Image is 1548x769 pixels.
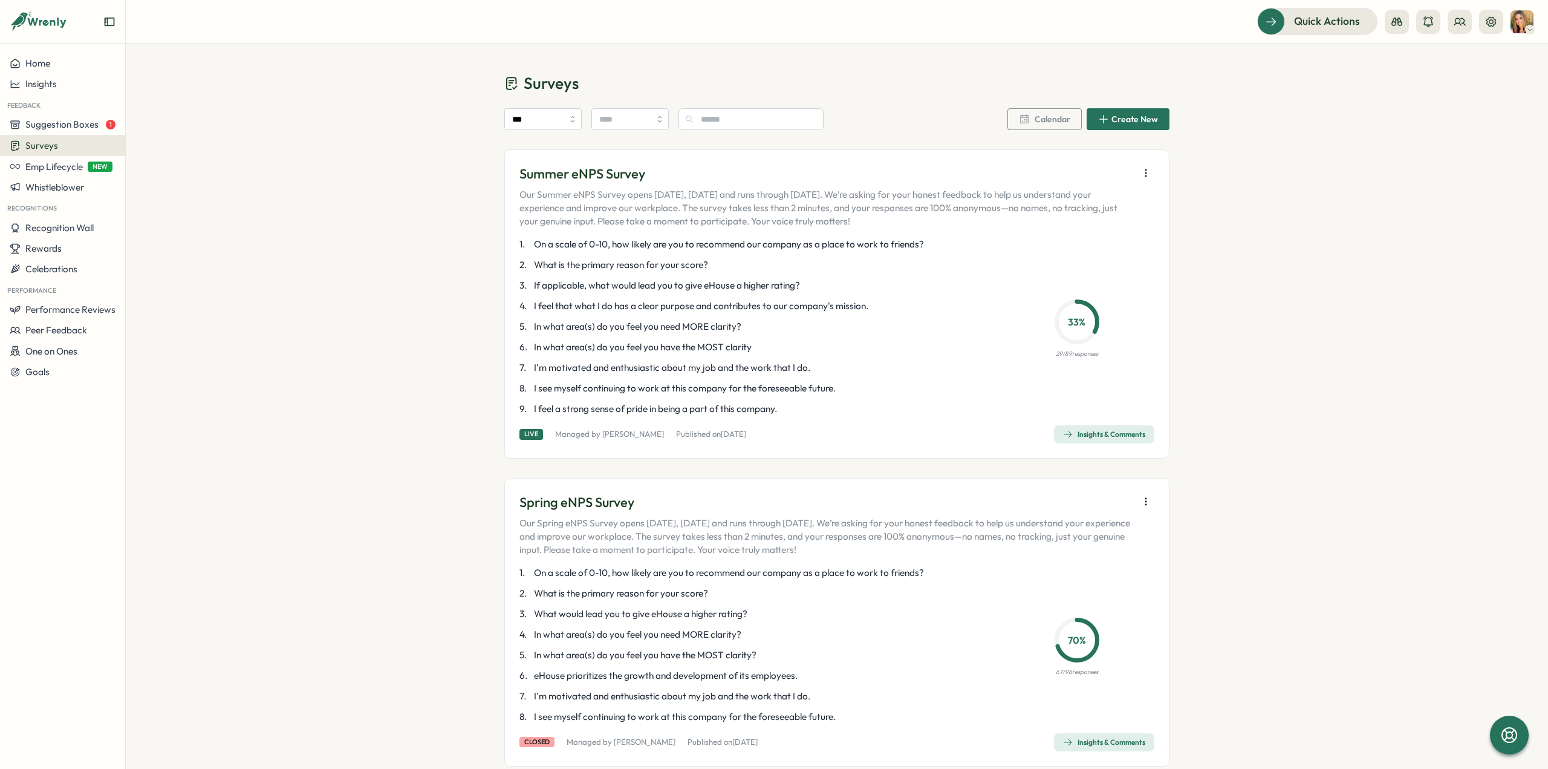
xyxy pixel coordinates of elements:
[524,73,579,94] span: Surveys
[519,493,1133,512] p: Spring eNPS Survey
[602,429,664,439] a: [PERSON_NAME]
[106,120,115,129] span: 1
[103,16,115,28] button: Expand sidebar
[1511,10,1533,33] img: Tarin O'Neill
[519,737,554,747] div: closed
[534,258,708,272] span: What is the primary reason for your score?
[519,382,532,395] span: 8 .
[519,402,532,416] span: 9 .
[25,304,115,315] span: Performance Reviews
[1054,733,1154,751] button: Insights & Comments
[732,737,758,747] span: [DATE]
[519,566,532,580] span: 1 .
[676,429,746,440] p: Published on
[25,161,83,172] span: Emp Lifecycle
[519,279,532,292] span: 3 .
[614,737,675,747] a: [PERSON_NAME]
[25,263,77,275] span: Celebrations
[1111,115,1158,123] span: Create New
[534,669,798,682] span: eHouse prioritizes the growth and development of its employees.
[1056,667,1098,677] p: 67 / 96 responses
[519,258,532,272] span: 2 .
[519,429,543,439] div: Live
[1054,425,1154,443] button: Insights & Comments
[519,188,1133,228] p: Our Summer eNPS Survey opens [DATE], [DATE] and runs through [DATE]. We’re asking for your honest...
[519,361,532,375] span: 7 .
[1035,115,1070,123] span: Calendar
[534,607,747,621] span: What would lead you to give eHouse a higher rating?
[25,140,58,151] span: Surveys
[1257,8,1377,34] button: Quick Actions
[688,737,758,748] p: Published on
[1063,430,1145,439] div: Insights & Comments
[25,182,84,193] span: Whistleblower
[534,320,741,333] span: In what area(s) do you feel you need MORE clarity?
[534,299,868,313] span: I feel that what I do has a clear purpose and contributes to our company's mission.
[25,366,50,378] span: Goals
[519,710,532,724] span: 8 .
[534,361,810,375] span: I'm motivated and enthusiastic about my job and the work that I do.
[519,690,532,703] span: 7 .
[555,429,664,440] p: Managed by
[25,345,77,357] span: One on Ones
[1063,738,1145,747] div: Insights & Comments
[519,320,532,333] span: 5 .
[25,57,50,69] span: Home
[519,165,1133,183] p: Summer eNPS Survey
[519,238,532,251] span: 1 .
[519,669,532,682] span: 6 .
[519,607,532,621] span: 3 .
[519,649,532,662] span: 5 .
[1058,315,1096,330] p: 33 %
[519,517,1133,557] p: Our Spring eNPS Survey opens [DATE], [DATE] and runs through [DATE]. We’re asking for your honest...
[567,737,675,748] p: Managed by
[534,649,756,662] span: In what area(s) do you feel you have the MOST clarity?
[534,402,777,416] span: I feel a strong sense of pride in being a part of this company.
[1087,108,1169,130] button: Create New
[25,222,94,234] span: Recognition Wall
[534,628,741,641] span: In what area(s) do you feel you need MORE clarity?
[25,119,99,130] span: Suggestion Boxes
[519,341,532,354] span: 6 .
[721,429,746,439] span: [DATE]
[534,238,924,251] span: On a scale of 0-10, how likely are you to recommend our company as a place to work to friends?
[519,587,532,600] span: 2 .
[534,279,800,292] span: If applicable, what would lead you to give eHouse a higher rating?
[88,162,112,172] span: NEW
[1058,633,1096,648] p: 70 %
[534,382,836,395] span: I see myself continuing to work at this company for the foreseeable future.
[25,78,57,90] span: Insights
[1007,108,1082,130] button: Calendar
[25,243,62,254] span: Rewards
[519,299,532,313] span: 4 .
[534,341,752,354] span: In what area(s) do you feel you have the MOST clarity
[1056,349,1098,359] p: 29 / 89 responses
[25,324,87,336] span: Peer Feedback
[519,628,532,641] span: 4 .
[534,587,708,600] span: What is the primary reason for your score?
[534,710,836,724] span: I see myself continuing to work at this company for the foreseeable future.
[534,566,924,580] span: On a scale of 0-10, how likely are you to recommend our company as a place to work to friends?
[1294,13,1360,29] span: Quick Actions
[534,690,810,703] span: I'm motivated and enthusiastic about my job and the work that I do.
